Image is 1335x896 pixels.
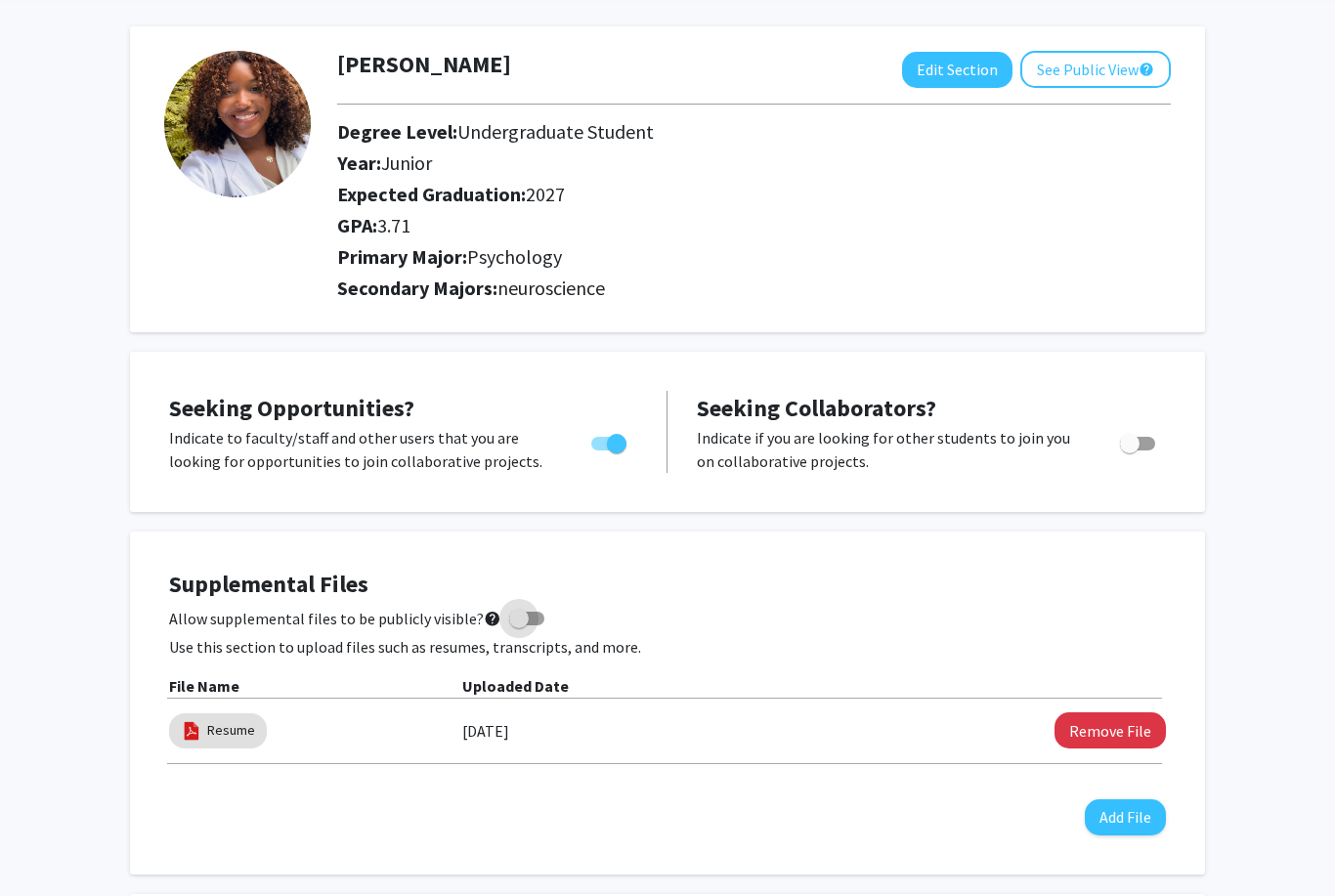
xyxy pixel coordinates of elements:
b: File Name [169,676,239,696]
button: Remove Resume File [1055,712,1166,748]
img: pdf_icon.png [181,720,202,742]
button: Add File [1085,799,1166,835]
span: Allow supplemental files to be publicly visible? [169,607,501,630]
h2: Degree Level: [337,120,1138,144]
mat-icon: help [484,607,501,630]
h2: GPA: [337,214,1138,237]
h2: Primary Major: [337,245,1171,269]
b: Uploaded Date [462,676,569,696]
span: Undergraduate Student [457,119,654,144]
h1: [PERSON_NAME] [337,51,511,79]
button: See Public View [1020,51,1171,88]
button: Edit Section [902,52,1012,88]
iframe: Chat [15,808,83,881]
p: Use this section to upload files such as resumes, transcripts, and more. [169,635,1166,659]
a: Resume [207,720,255,741]
span: Psychology [467,244,562,269]
span: neuroscience [497,276,605,300]
div: Toggle [583,426,637,455]
span: 2027 [526,182,565,206]
h2: Year: [337,151,1138,175]
p: Indicate if you are looking for other students to join you on collaborative projects. [697,426,1083,473]
span: Seeking Opportunities? [169,393,414,423]
h2: Expected Graduation: [337,183,1138,206]
div: Toggle [1112,426,1166,455]
img: Profile Picture [164,51,311,197]
mat-icon: help [1139,58,1154,81]
span: Seeking Collaborators? [697,393,936,423]
span: 3.71 [377,213,410,237]
span: Junior [381,150,432,175]
label: [DATE] [462,714,509,747]
p: Indicate to faculty/staff and other users that you are looking for opportunities to join collabor... [169,426,554,473]
h4: Supplemental Files [169,571,1166,599]
h2: Secondary Majors: [337,277,1171,300]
